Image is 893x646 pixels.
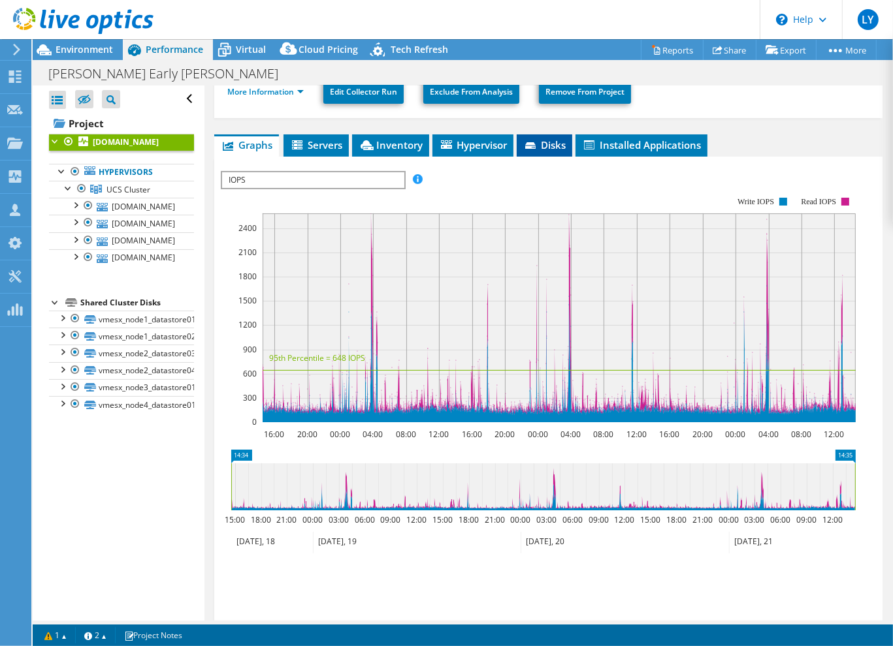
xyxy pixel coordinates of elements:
span: Installed Applications [582,138,701,151]
a: More Information [227,86,304,97]
text: 16:00 [660,429,680,440]
a: vmesx_node2_datastore04 [49,362,194,379]
a: vmesx_node4_datastore01 [49,396,194,413]
text: 12:00 [627,429,647,440]
text: 600 [243,368,257,379]
text: 00:00 [331,429,351,440]
text: 08:00 [792,429,812,440]
a: Reports [641,40,704,60]
text: 00:00 [528,429,549,440]
text: 03:00 [537,514,557,525]
text: 00:00 [303,514,323,525]
text: 00:00 [726,429,746,440]
span: Performance [146,43,203,55]
svg: \n [776,14,788,25]
text: 20:00 [693,429,713,440]
a: Export [756,40,817,60]
text: 20:00 [298,429,318,440]
text: 04:00 [561,429,581,440]
text: 12:00 [615,514,635,525]
span: IOPS [222,172,403,188]
a: vmesx_node3_datastore01 [49,379,194,396]
span: Disks [523,138,566,151]
text: Write IOPS [738,197,775,206]
text: 18:00 [667,514,687,525]
text: 09:00 [589,514,609,525]
text: 04:00 [363,429,383,440]
text: 16:00 [265,429,285,440]
text: 2100 [238,247,257,258]
text: 06:00 [355,514,376,525]
text: 21:00 [693,514,713,525]
text: 21:00 [277,514,297,525]
text: 03:00 [745,514,765,525]
text: 15:00 [433,514,453,525]
span: Environment [56,43,113,55]
text: 00:00 [719,514,739,525]
b: [DOMAIN_NAME] [93,136,159,147]
text: 06:00 [771,514,791,525]
text: 0 [252,416,257,427]
h1: [PERSON_NAME] Early [PERSON_NAME] [42,67,299,81]
a: Share [703,40,756,60]
text: 900 [243,344,257,355]
text: 08:00 [594,429,614,440]
text: 21:00 [485,514,506,525]
h2: Advanced Graph Controls [221,617,376,643]
text: Read IOPS [802,197,837,206]
span: Tech Refresh [391,43,448,55]
a: Remove From Project [539,80,631,104]
a: vmesx_node1_datastore01 [49,311,194,328]
text: 15:00 [641,514,661,525]
text: 03:00 [329,514,349,525]
span: Inventory [359,138,423,151]
a: UCS Cluster [49,181,194,198]
span: Servers [290,138,342,151]
span: Graphs [221,138,272,151]
a: [DOMAIN_NAME] [49,198,194,215]
a: [DOMAIN_NAME] [49,215,194,232]
text: 18:00 [252,514,272,525]
text: 2400 [238,223,257,234]
text: 20:00 [495,429,515,440]
a: vmesx_node2_datastore03 [49,345,194,361]
a: 2 [75,627,116,643]
text: 09:00 [797,514,817,525]
text: 08:00 [397,429,417,440]
a: Project [49,113,194,134]
text: 12:00 [429,429,449,440]
text: 09:00 [381,514,401,525]
span: LY [858,9,879,30]
a: More [816,40,877,60]
a: [DOMAIN_NAME] [49,249,194,266]
a: [DOMAIN_NAME] [49,232,194,249]
a: Project Notes [115,627,191,643]
text: 12:00 [407,514,427,525]
text: 300 [243,392,257,403]
text: 18:00 [459,514,479,525]
div: Shared Cluster Disks [80,295,194,311]
text: 1200 [238,319,257,330]
text: 1800 [238,271,257,282]
text: 16:00 [463,429,483,440]
text: 95th Percentile = 648 IOPS [269,352,365,363]
text: 12:00 [823,514,843,525]
a: Exclude From Analysis [423,80,519,104]
text: 1500 [238,295,257,306]
text: 12:00 [824,429,845,440]
span: Virtual [236,43,266,55]
span: Cloud Pricing [299,43,358,55]
text: 06:00 [563,514,583,525]
text: 15:00 [225,514,246,525]
text: 04:00 [759,429,779,440]
span: Hypervisor [439,138,507,151]
a: Hypervisors [49,164,194,181]
a: Edit Collector Run [323,80,404,104]
text: 00:00 [511,514,531,525]
a: [DOMAIN_NAME] [49,134,194,151]
a: 1 [35,627,76,643]
a: vmesx_node1_datastore02 [49,328,194,345]
span: UCS Cluster [106,184,150,195]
